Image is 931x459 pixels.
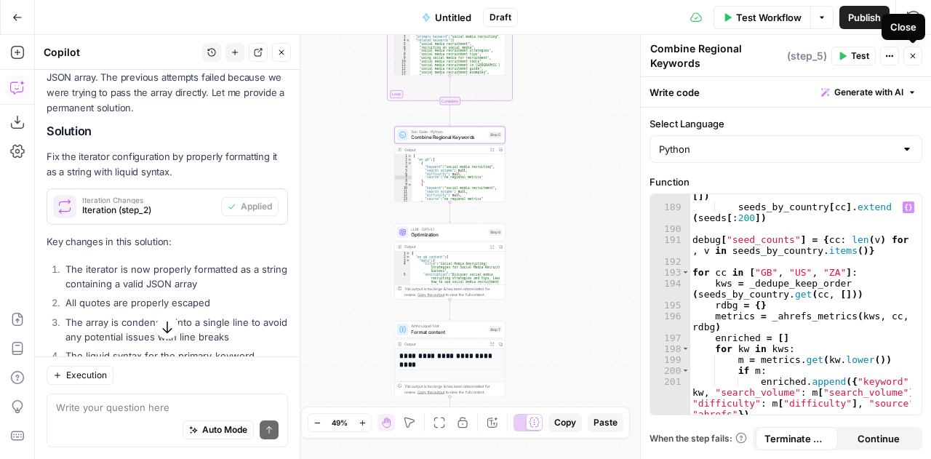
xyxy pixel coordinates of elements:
[47,24,288,116] p: Looking at the workflow schema and execution logs more carefully, I notice that the step's iterat...
[404,383,503,395] div: This output is too large & has been abbreviated for review. to view the full content.
[395,60,410,63] div: 10
[417,390,444,394] span: Copy the output
[490,11,511,24] span: Draft
[714,6,810,29] button: Test Workflow
[404,244,486,250] div: Output
[62,315,288,344] li: The array is condensed into a single line to avoid any potential issues with line breaks
[449,299,451,320] g: Edge from step_6 to step_7
[641,77,931,107] div: Write code
[62,262,288,291] li: The iterator is now properly formatted as a string containing a valid JSON array
[47,124,288,138] h2: Solution
[834,86,903,99] span: Generate with AI
[395,183,412,186] div: 9
[395,165,412,169] div: 4
[815,83,922,102] button: Generate with AI
[395,39,410,42] div: 4
[395,161,412,165] div: 3
[395,259,410,263] div: 3
[650,343,690,354] div: 198
[650,223,690,234] div: 190
[435,10,471,25] span: Untitled
[650,432,747,445] a: When the step fails:
[332,417,348,428] span: 49%
[395,186,412,190] div: 10
[851,49,869,63] span: Test
[47,149,288,180] p: Fix the iterator configuration by properly formatting it as a string with liquid syntax.
[411,328,485,335] span: Format content
[411,129,485,135] span: Run Code · Python
[489,326,503,332] div: Step 7
[395,67,410,71] div: 12
[449,105,451,126] g: Edge from step_2-iteration-end to step_5
[650,365,690,376] div: 200
[395,176,412,180] div: 7
[764,431,829,446] span: Terminate Workflow
[659,142,895,156] input: Python
[47,234,288,250] p: Key changes in this solution:
[411,134,485,141] span: Combine Regional Keywords
[395,35,410,39] div: 3
[406,259,409,263] span: Toggle code folding, rows 3 through 7
[858,431,900,446] span: Continue
[395,273,410,291] div: 5
[839,6,890,29] button: Publish
[417,292,444,297] span: Copy the output
[682,267,690,278] span: Toggle code folding, rows 193 through 206
[395,63,410,67] div: 11
[411,226,485,232] span: LLM · GPT-4.1
[838,427,920,450] button: Continue
[489,132,503,138] div: Step 5
[650,175,922,189] label: Function
[406,255,409,259] span: Toggle code folding, rows 2 through 10
[848,10,881,25] span: Publish
[411,324,485,330] span: Write Liquid Text
[650,41,783,71] textarea: Combine Regional Keywords
[82,196,215,204] span: Iteration Changes
[650,234,690,256] div: 191
[439,97,460,105] div: Complete
[682,365,690,376] span: Toggle code folding, rows 200 through 201
[650,256,690,267] div: 192
[404,341,486,347] div: Output
[44,45,198,60] div: Copilot
[650,267,690,278] div: 193
[404,286,503,298] div: This output is too large & has been abbreviated for review. to view the full content.
[395,252,410,255] div: 1
[183,420,254,439] button: Auto Mode
[395,71,410,74] div: 13
[449,202,451,223] g: Edge from step_5 to step_6
[395,56,410,60] div: 9
[650,201,690,223] div: 189
[394,127,505,202] div: Run Code · PythonCombine Regional KeywordsStep 5Output{ "en_gb":[ { "keyword":"social media recru...
[411,231,485,239] span: Optimization
[408,161,412,165] span: Toggle code folding, rows 3 through 8
[406,39,409,42] span: Toggle code folding, rows 4 through 25
[395,262,410,273] div: 4
[650,332,690,343] div: 197
[736,10,802,25] span: Test Workflow
[787,49,827,63] span: ( step_5 )
[395,154,412,158] div: 1
[588,413,623,432] button: Paste
[554,416,576,429] span: Copy
[650,116,922,131] label: Select Language
[413,6,480,29] button: Untitled
[47,366,113,385] button: Execution
[594,416,618,429] span: Paste
[395,172,412,176] div: 6
[548,413,582,432] button: Copy
[82,204,215,217] span: Iteration (step_2)
[395,255,410,259] div: 2
[489,229,503,236] div: Step 6
[395,52,410,56] div: 8
[404,147,486,153] div: Output
[395,42,410,46] div: 5
[395,169,412,172] div: 5
[221,197,279,216] button: Applied
[406,252,409,255] span: Toggle code folding, rows 1 through 11
[394,97,505,105] div: Complete
[650,311,690,332] div: 196
[62,348,288,378] li: The liquid syntax for the primary_keyword default value is maintained
[395,201,412,204] div: 14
